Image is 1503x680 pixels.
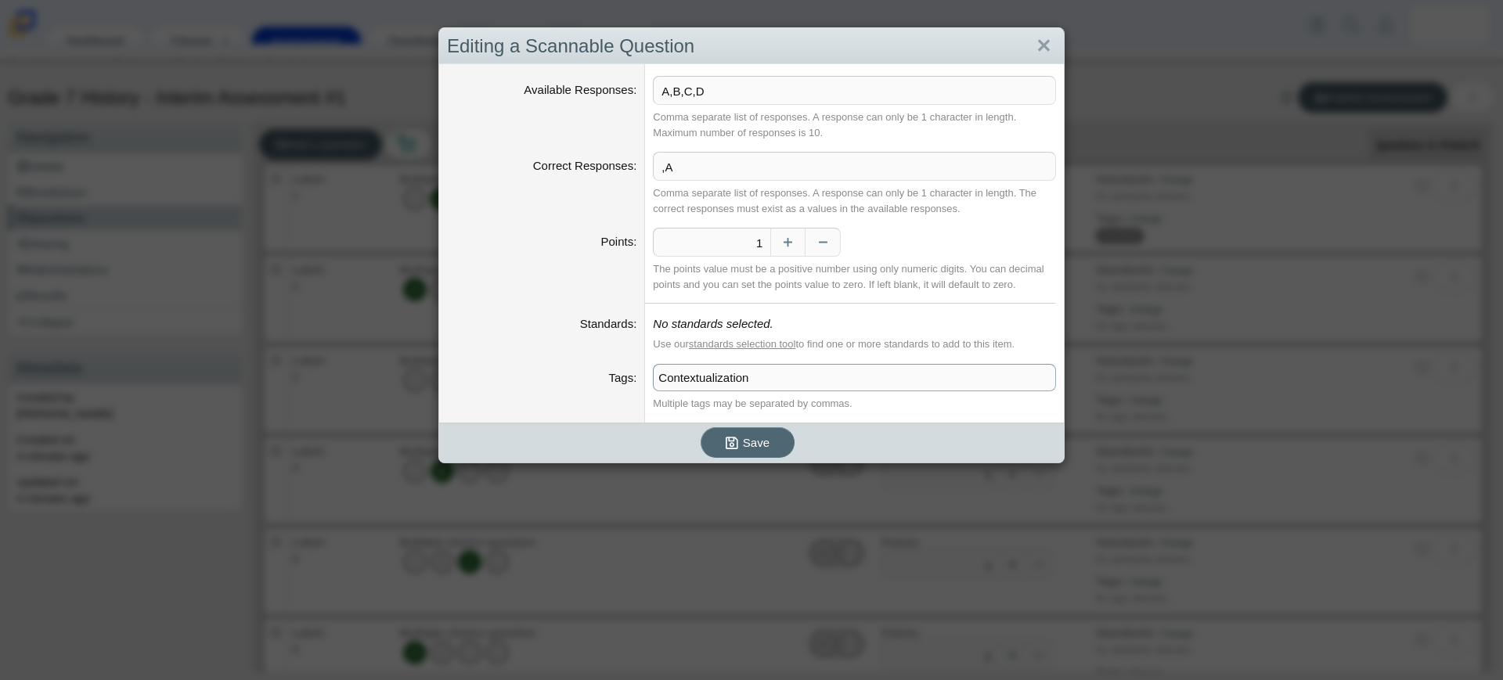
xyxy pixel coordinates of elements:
i: No standards selected. [653,317,773,330]
tags: ​ [653,364,1056,391]
label: Correct Responses [533,159,637,172]
div: Editing a Scannable Question [439,28,1064,65]
label: Points [600,235,636,248]
div: Use our to find one or more standards to add to this item. [653,336,1056,352]
a: Close [1032,33,1056,59]
label: Available Responses [524,83,636,96]
label: Tags [608,371,636,384]
span: Contextualization [654,365,1055,390]
button: Decrease [806,228,841,257]
button: Increase [770,228,806,257]
a: standards selection tool [689,338,796,350]
div: The points value must be a positive number using only numeric digits. You can decimal points and ... [653,261,1056,292]
label: Standards [580,317,637,330]
button: Save [701,427,795,458]
div: Comma separate list of responses. A response can only be 1 character in length. Maximum number of... [653,110,1056,140]
div: Multiple tags may be separated by commas. [653,396,1056,412]
span: Save [743,436,770,449]
div: Comma separate list of responses. A response can only be 1 character in length. The correct respo... [653,185,1056,216]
